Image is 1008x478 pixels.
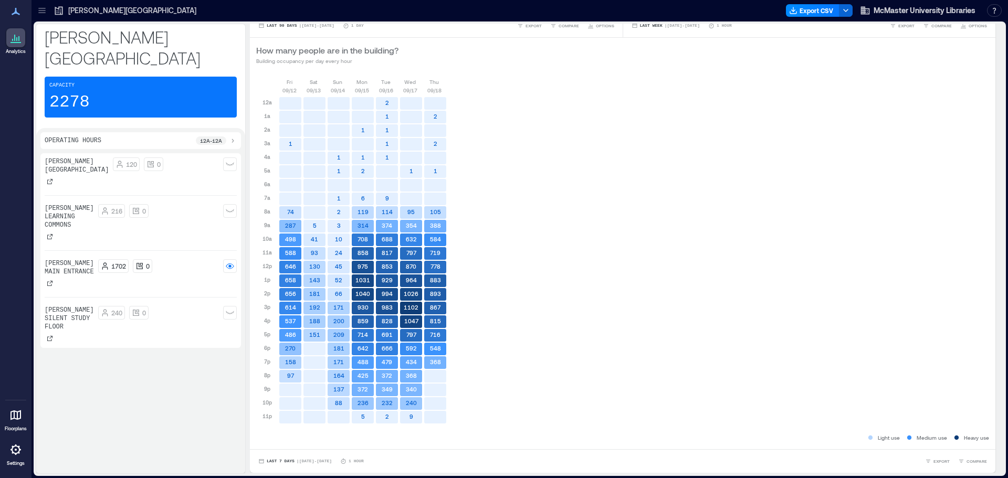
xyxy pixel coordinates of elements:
[309,263,320,270] text: 130
[434,113,437,120] text: 2
[262,398,272,407] p: 10p
[358,345,369,352] text: 642
[964,433,989,442] p: Heavy use
[264,344,270,352] p: 6p
[356,78,367,86] p: Mon
[333,386,344,392] text: 137
[382,317,393,324] text: 828
[264,180,270,188] p: 6a
[111,309,122,317] p: 240
[956,456,989,466] button: COMPARE
[287,372,295,379] text: 97
[335,277,342,283] text: 52
[404,290,418,297] text: 1026
[406,372,417,379] text: 368
[629,20,702,31] button: Last Week |[DATE]-[DATE]
[310,78,317,86] p: Sat
[262,248,272,257] p: 11a
[358,331,368,338] text: 714
[406,277,417,283] text: 964
[264,385,270,393] p: 9p
[361,126,365,133] text: 1
[923,456,952,466] button: EXPORT
[403,86,417,94] p: 09/17
[382,304,393,311] text: 983
[857,2,979,19] button: McMaster University Libraries
[333,372,344,379] text: 164
[355,86,369,94] p: 09/15
[382,277,393,283] text: 929
[385,140,389,147] text: 1
[5,426,27,432] p: Floorplans
[285,263,296,270] text: 646
[361,195,365,201] text: 6
[898,23,915,29] span: EXPORT
[427,86,442,94] p: 09/18
[382,236,393,242] text: 688
[45,259,94,276] p: [PERSON_NAME] Main entrance
[333,331,344,338] text: 209
[333,78,342,86] p: Sun
[68,5,196,16] p: [PERSON_NAME][GEOGRAPHIC_DATA]
[382,331,393,338] text: 691
[256,456,334,466] button: Last 7 Days |[DATE]-[DATE]
[264,194,270,202] p: 7a
[361,413,365,420] text: 5
[786,4,839,17] button: Export CSV
[430,208,441,215] text: 105
[429,78,439,86] p: Thu
[309,331,320,338] text: 151
[382,386,393,392] text: 349
[406,249,417,256] text: 797
[404,78,416,86] p: Wed
[264,221,270,229] p: 9a
[355,290,370,297] text: 1040
[285,345,296,352] text: 270
[406,345,417,352] text: 592
[358,317,369,324] text: 859
[309,304,320,311] text: 192
[430,249,440,256] text: 719
[287,78,292,86] p: Fri
[309,317,320,324] text: 188
[285,222,296,229] text: 287
[406,222,417,229] text: 354
[6,48,26,55] p: Analytics
[434,167,437,174] text: 1
[358,386,368,392] text: 372
[385,113,389,120] text: 1
[361,167,365,174] text: 2
[358,399,369,406] text: 236
[3,437,28,470] a: Settings
[874,5,975,16] span: McMaster University Libraries
[142,309,146,317] p: 0
[407,208,415,215] text: 95
[385,126,389,133] text: 1
[285,290,296,297] text: 656
[126,160,137,168] p: 120
[285,304,296,311] text: 614
[967,458,987,464] span: COMPARE
[264,125,270,134] p: 2a
[382,358,392,365] text: 479
[262,412,272,420] p: 11p
[307,86,321,94] p: 09/13
[262,235,272,243] p: 10a
[49,92,90,113] p: 2278
[430,290,441,297] text: 893
[382,222,392,229] text: 374
[264,275,270,284] p: 1p
[515,20,544,31] button: EXPORT
[385,154,389,161] text: 1
[333,304,344,311] text: 171
[409,413,413,420] text: 9
[285,236,296,242] text: 498
[45,26,237,68] p: [PERSON_NAME][GEOGRAPHIC_DATA]
[45,306,94,331] p: [PERSON_NAME] Silent Study Floor
[430,277,441,283] text: 883
[349,458,364,464] p: 1 Hour
[548,20,581,31] button: COMPARE
[351,23,364,29] p: 1 Day
[7,460,25,466] p: Settings
[262,98,272,107] p: 12a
